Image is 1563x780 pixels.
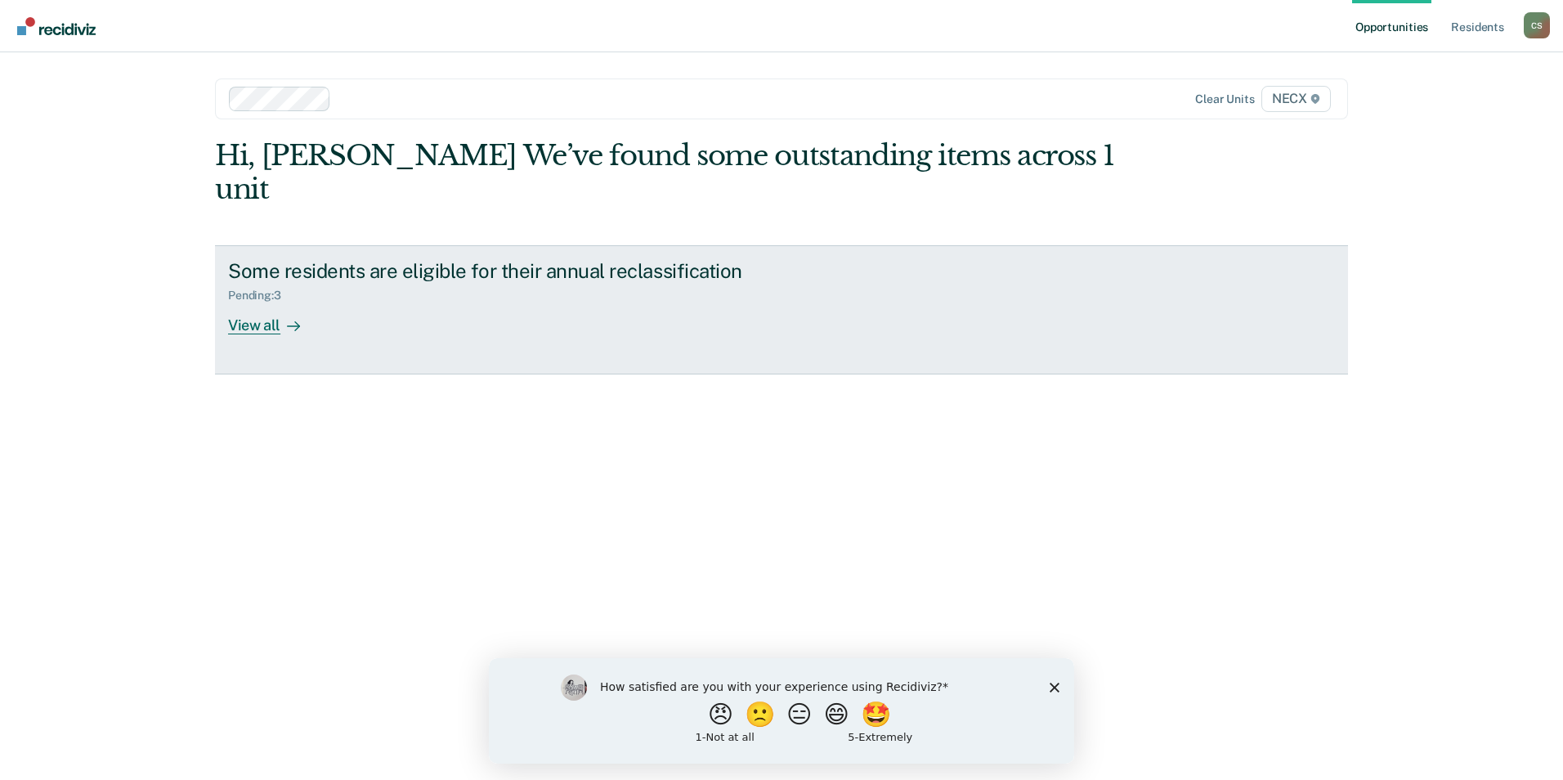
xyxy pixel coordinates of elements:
[1524,12,1550,38] button: Profile dropdown button
[215,139,1122,206] div: Hi, [PERSON_NAME] We’ve found some outstanding items across 1 unit
[228,303,320,334] div: View all
[1524,12,1550,38] div: C S
[228,259,802,283] div: Some residents are eligible for their annual reclassification
[228,289,294,303] div: Pending : 3
[489,658,1074,764] iframe: Survey by Kim from Recidiviz
[1195,92,1255,106] div: Clear units
[215,245,1348,374] a: Some residents are eligible for their annual reclassificationPending:3View all
[1261,86,1331,112] span: NECX
[17,17,96,35] img: Recidiviz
